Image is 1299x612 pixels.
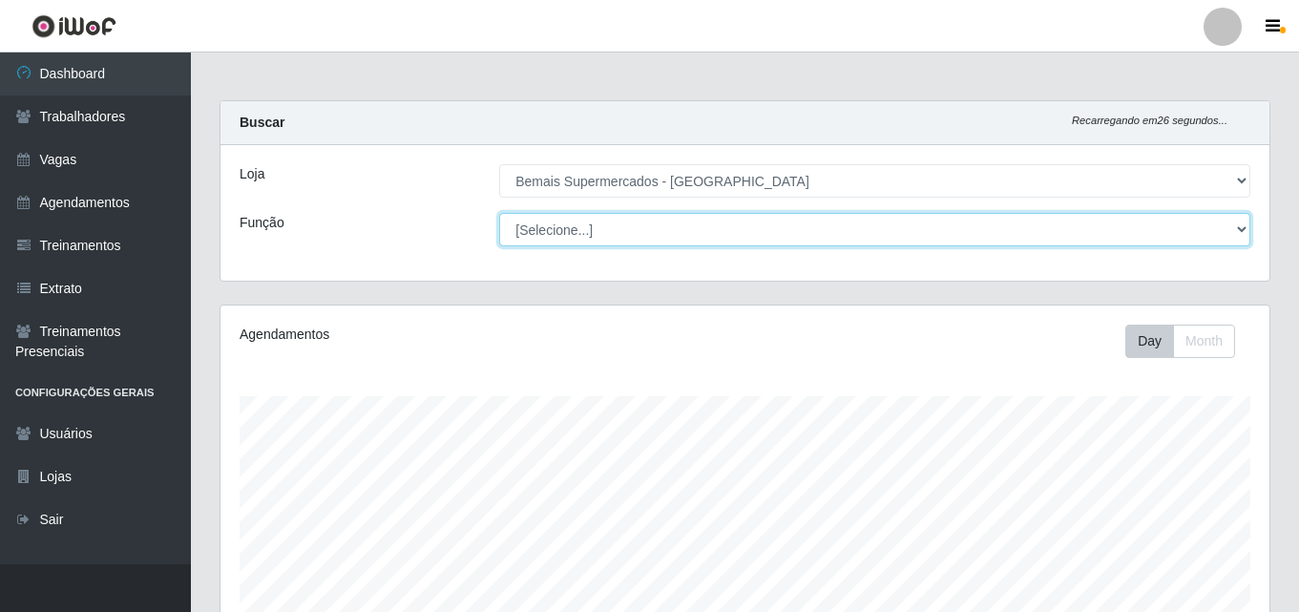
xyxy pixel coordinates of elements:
[1173,325,1235,358] button: Month
[1125,325,1235,358] div: First group
[240,164,264,184] label: Loja
[1125,325,1250,358] div: Toolbar with button groups
[240,325,644,345] div: Agendamentos
[31,14,116,38] img: CoreUI Logo
[1072,115,1227,126] i: Recarregando em 26 segundos...
[240,115,284,130] strong: Buscar
[1125,325,1174,358] button: Day
[240,213,284,233] label: Função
